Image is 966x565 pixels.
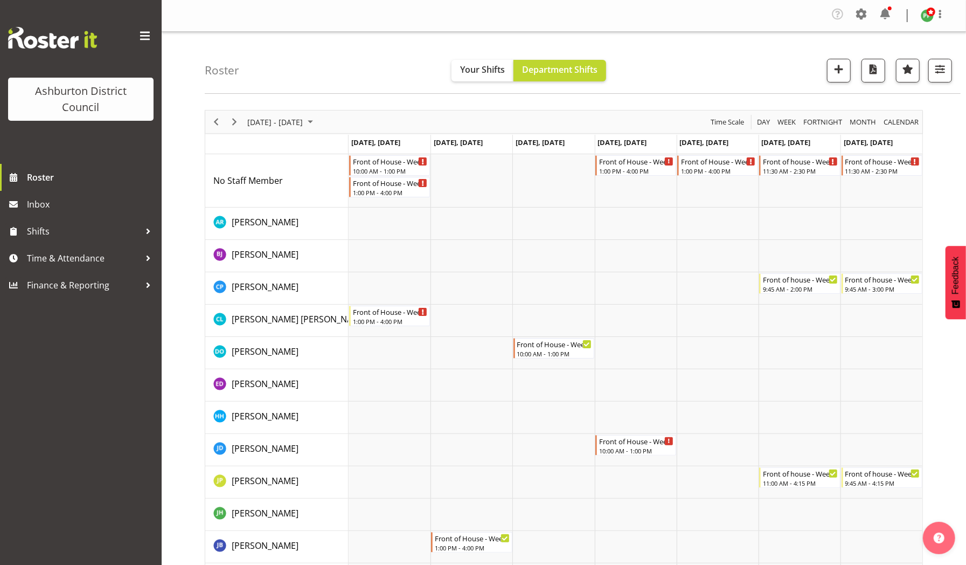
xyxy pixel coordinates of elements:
span: [DATE], [DATE] [516,137,565,147]
span: Your Shifts [460,64,505,75]
button: September 08 - 14, 2025 [246,115,318,129]
div: 10:00 AM - 1:00 PM [599,446,673,455]
div: 9:45 AM - 4:15 PM [845,479,920,487]
div: Jean Butt"s event - Front of House - Weekday Begin From Tuesday, September 9, 2025 at 1:00:00 PM ... [431,532,512,553]
a: [PERSON_NAME] [232,248,298,261]
a: [PERSON_NAME] [232,539,298,552]
div: No Staff Member"s event - Front of house - Weekend Volunteer Begin From Saturday, September 13, 2... [759,155,840,176]
div: Front of House - Weekday [435,533,509,543]
a: No Staff Member [213,174,283,187]
div: Front of House - Weekday [681,156,755,167]
span: No Staff Member [213,175,283,187]
span: Roster [27,169,156,185]
span: [PERSON_NAME] [232,216,298,228]
div: Jacqueline Paterson"s event - Front of house - Weekend Begin From Sunday, September 14, 2025 at 9... [842,467,922,488]
div: 1:00 PM - 4:00 PM [599,167,673,175]
td: Charin Phumcharoen resource [205,272,349,305]
td: Esther Deans resource [205,369,349,402]
span: [PERSON_NAME] [232,475,298,487]
a: [PERSON_NAME] [232,474,298,487]
div: Charin Phumcharoen"s event - Front of house - Weekend Begin From Saturday, September 13, 2025 at ... [759,273,840,294]
span: [DATE], [DATE] [762,137,811,147]
a: [PERSON_NAME] [232,216,298,229]
span: calendar [882,115,920,129]
span: Fortnight [802,115,843,129]
div: 10:00 AM - 1:00 PM [517,349,592,358]
span: [DATE], [DATE] [844,137,893,147]
a: [PERSON_NAME] [232,377,298,390]
div: Front of house - Weekend [763,274,837,285]
span: Time & Attendance [27,250,140,266]
div: Front of house - Weekend Volunteer [763,156,837,167]
div: 1:00 PM - 4:00 PM [353,188,427,197]
h4: Roster [205,64,239,77]
td: Hannah Herbert-Olsen resource [205,402,349,434]
div: No Staff Member"s event - Front of House - Weekday Begin From Thursday, September 11, 2025 at 1:0... [595,155,676,176]
span: Shifts [27,223,140,239]
span: Inbox [27,196,156,212]
button: Timeline Week [776,115,798,129]
div: Denise O'Halloran"s event - Front of House - Weekday Begin From Wednesday, September 10, 2025 at ... [513,338,594,359]
span: [DATE], [DATE] [598,137,647,147]
div: Previous [207,111,225,133]
img: Rosterit website logo [8,27,97,49]
td: Andrew Rankin resource [205,208,349,240]
span: [PERSON_NAME] [232,443,298,454]
div: 9:45 AM - 3:00 PM [845,285,920,293]
div: Ashburton District Council [19,83,143,115]
div: 1:00 PM - 4:00 PM [681,167,755,175]
button: Timeline Day [755,115,772,129]
div: Charin Phumcharoen"s event - Front of house - Weekend Begin From Sunday, September 14, 2025 at 9:... [842,273,922,294]
button: Download a PDF of the roster according to the set date range. [861,59,885,82]
span: [PERSON_NAME] [PERSON_NAME] [232,313,367,325]
div: 9:45 AM - 2:00 PM [763,285,837,293]
td: Jean Butt resource [205,531,349,563]
button: Highlight an important date within the roster. [896,59,920,82]
span: Time Scale [710,115,745,129]
span: Week [776,115,797,129]
div: 10:00 AM - 1:00 PM [353,167,427,175]
td: Jackie Driver resource [205,434,349,466]
span: Finance & Reporting [27,277,140,293]
span: [DATE], [DATE] [680,137,729,147]
div: Jacqueline Paterson"s event - Front of house - Weekend Begin From Saturday, September 13, 2025 at... [759,467,840,488]
button: Filter Shifts [928,59,952,82]
img: help-xxl-2.png [934,533,944,543]
div: Front of House - Weekday [517,339,592,349]
td: Denise O'Halloran resource [205,337,349,369]
div: 1:00 PM - 4:00 PM [353,317,427,326]
a: [PERSON_NAME] [232,280,298,293]
div: No Staff Member"s event - Front of House - Weekday Begin From Monday, September 8, 2025 at 10:00:... [349,155,430,176]
a: [PERSON_NAME] [232,345,298,358]
button: Month [882,115,921,129]
div: Front of House - Weekday [599,436,673,446]
td: Jacqueline Paterson resource [205,466,349,499]
div: Front of House - Weekday [353,306,427,317]
div: 1:00 PM - 4:00 PM [435,543,509,552]
button: Fortnight [802,115,844,129]
button: Next [227,115,242,129]
img: polly-price11030.jpg [921,9,934,22]
a: [PERSON_NAME] [232,507,298,520]
a: [PERSON_NAME] [PERSON_NAME] [232,313,367,326]
div: No Staff Member"s event - Front of House - Weekday Begin From Friday, September 12, 2025 at 1:00:... [677,155,758,176]
span: Month [849,115,877,129]
span: [PERSON_NAME] [232,346,298,357]
td: James Hope resource [205,499,349,531]
div: No Staff Member"s event - Front of house - Weekend Volunteer Begin From Sunday, September 14, 202... [842,155,922,176]
td: Barbara Jaine resource [205,240,349,272]
div: Front of house - Weekend [845,468,920,479]
span: [DATE] - [DATE] [246,115,304,129]
a: [PERSON_NAME] [232,410,298,423]
div: Connor Lysaght"s event - Front of House - Weekday Begin From Monday, September 8, 2025 at 1:00:00... [349,306,430,326]
div: 11:00 AM - 4:15 PM [763,479,837,487]
div: 11:30 AM - 2:30 PM [845,167,920,175]
span: Day [756,115,771,129]
span: [PERSON_NAME] [232,281,298,293]
div: No Staff Member"s event - Front of House - Weekday Begin From Monday, September 8, 2025 at 1:00:0... [349,177,430,197]
button: Feedback - Show survey [946,246,966,319]
button: Add a new shift [827,59,851,82]
button: Previous [209,115,224,129]
span: [PERSON_NAME] [232,540,298,552]
span: Feedback [951,257,961,294]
